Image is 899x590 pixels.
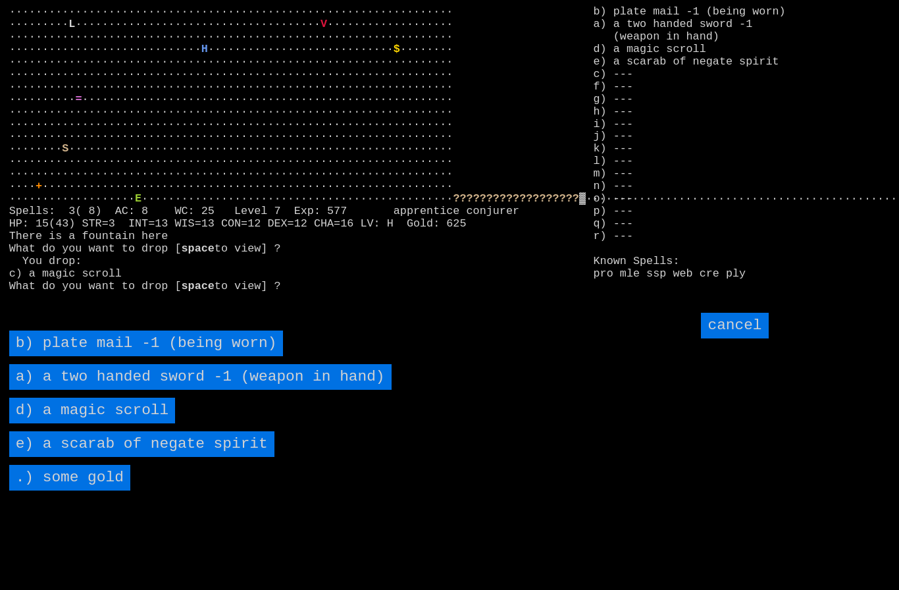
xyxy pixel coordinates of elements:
font: $ [394,43,400,55]
font: = [75,93,82,105]
input: e) a scarab of negate spirit [9,431,274,457]
input: d) a magic scroll [9,398,176,423]
font: ? [559,192,566,205]
input: cancel [701,313,768,338]
font: V [321,18,327,30]
font: ? [566,192,573,205]
font: + [36,180,42,192]
font: ? [519,192,526,205]
input: .) some gold [9,465,130,491]
stats: b) plate mail -1 (being worn) a) a two handed sword -1 (weapon in hand) d) a magic scroll e) a sc... [594,6,890,183]
font: ? [532,192,539,205]
b: space [182,242,215,255]
font: E [135,192,141,205]
font: ? [539,192,546,205]
font: ? [473,192,480,205]
font: L [68,18,75,30]
font: ? [500,192,506,205]
font: ? [546,192,552,205]
font: ? [459,192,466,205]
input: a) a two handed sword -1 (weapon in hand) [9,364,392,390]
font: ? [553,192,559,205]
font: ? [506,192,513,205]
font: ? [526,192,532,205]
larn: ··································································· ········· ···················... [9,6,576,301]
font: H [201,43,208,55]
font: ? [486,192,493,205]
b: space [182,280,215,292]
font: ? [453,192,459,205]
font: ? [467,192,473,205]
font: ? [513,192,519,205]
font: ? [480,192,486,205]
font: S [62,142,68,155]
font: ? [493,192,500,205]
font: ? [573,192,579,205]
input: b) plate mail -1 (being worn) [9,331,284,356]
